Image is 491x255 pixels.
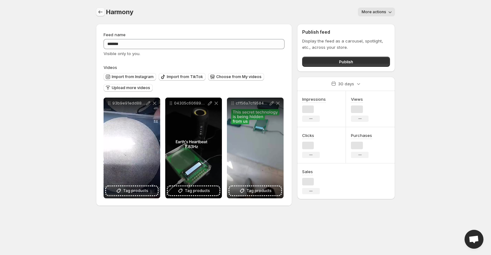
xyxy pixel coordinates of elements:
[246,188,272,194] span: Tag products
[123,188,148,194] span: Tag products
[302,38,390,50] p: Display the feed as a carousel, spotlight, etc., across your store.
[351,96,363,102] h3: Views
[216,74,262,79] span: Choose from My videos
[104,65,117,70] span: Videos
[208,73,264,81] button: Choose from My videos
[104,84,153,92] button: Upload more videos
[165,98,222,198] div: 04305c60689640e79728d531b89931abTag products
[465,230,483,249] a: Open chat
[106,186,158,195] button: Tag products
[112,74,154,79] span: Import from Instagram
[168,186,219,195] button: Tag products
[302,57,390,67] button: Publish
[104,73,156,81] button: Import from Instagram
[302,132,314,139] h3: Clicks
[104,32,126,37] span: Feed name
[338,81,354,87] p: 30 days
[185,188,210,194] span: Tag products
[351,132,372,139] h3: Purchases
[229,186,281,195] button: Tag products
[112,101,145,106] p: 93b9e91edd884b8ea0875c3daca6f502
[362,9,386,14] span: More actions
[302,29,390,35] h2: Publish feed
[167,74,203,79] span: Import from TikTok
[104,51,140,56] span: Visible only to you.
[96,8,105,16] button: Settings
[339,59,353,65] span: Publish
[112,85,150,90] span: Upload more videos
[302,96,326,102] h3: Impressions
[106,8,133,16] span: Harmony
[236,101,268,106] p: cff56a7cf95842d2b61b4d9a7053c29f
[358,8,395,16] button: More actions
[174,101,207,106] p: 04305c60689640e79728d531b89931ab
[104,98,160,198] div: 93b9e91edd884b8ea0875c3daca6f502Tag products
[302,168,313,175] h3: Sales
[159,73,206,81] button: Import from TikTok
[227,98,284,198] div: cff56a7cf95842d2b61b4d9a7053c29fTag products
